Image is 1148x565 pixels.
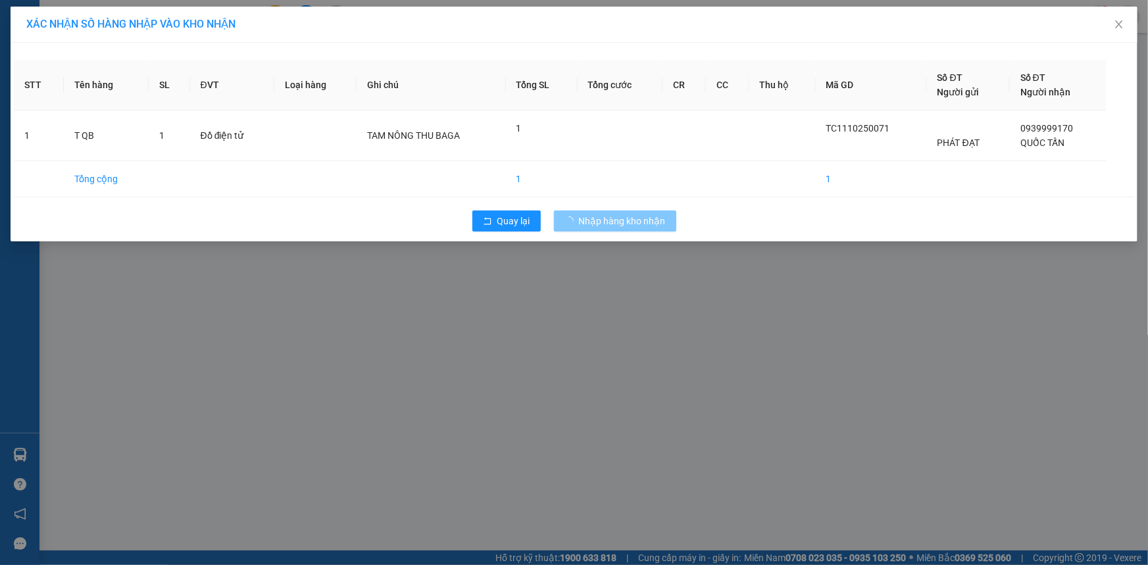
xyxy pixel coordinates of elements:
span: PHÁT ĐẠT [937,137,980,148]
th: Tên hàng [64,60,149,111]
th: Ghi chú [357,60,506,111]
th: ĐVT [190,60,274,111]
th: Thu hộ [749,60,816,111]
span: TC1110250071 [826,123,890,134]
span: close [1114,19,1124,30]
button: rollbackQuay lại [472,210,541,232]
span: Người nhận [1020,87,1070,97]
td: 1 [14,111,64,161]
span: TAM NÔNG THU BAGA [367,130,460,141]
button: Close [1101,7,1137,43]
span: Số ĐT [937,72,962,83]
td: 1 [816,161,927,197]
span: Quay lại [497,214,530,228]
span: Người gửi [937,87,980,97]
th: Mã GD [816,60,927,111]
th: CC [706,60,749,111]
td: Đồ điện tử [190,111,274,161]
th: Tổng SL [506,60,578,111]
th: SL [149,60,190,111]
span: Nhập hàng kho nhận [579,214,666,228]
td: Tổng cộng [64,161,149,197]
span: 1 [159,130,164,141]
td: T QB [64,111,149,161]
span: XÁC NHẬN SỐ HÀNG NHẬP VÀO KHO NHẬN [26,18,236,30]
span: QUỐC TẤN [1020,137,1064,148]
button: Nhập hàng kho nhận [554,210,676,232]
span: 0939999170 [1020,123,1073,134]
th: CR [662,60,706,111]
th: STT [14,60,64,111]
th: Loại hàng [274,60,357,111]
span: rollback [483,216,492,227]
span: Số ĐT [1020,72,1045,83]
span: loading [564,216,579,226]
span: 1 [516,123,522,134]
td: 1 [506,161,578,197]
th: Tổng cước [578,60,663,111]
